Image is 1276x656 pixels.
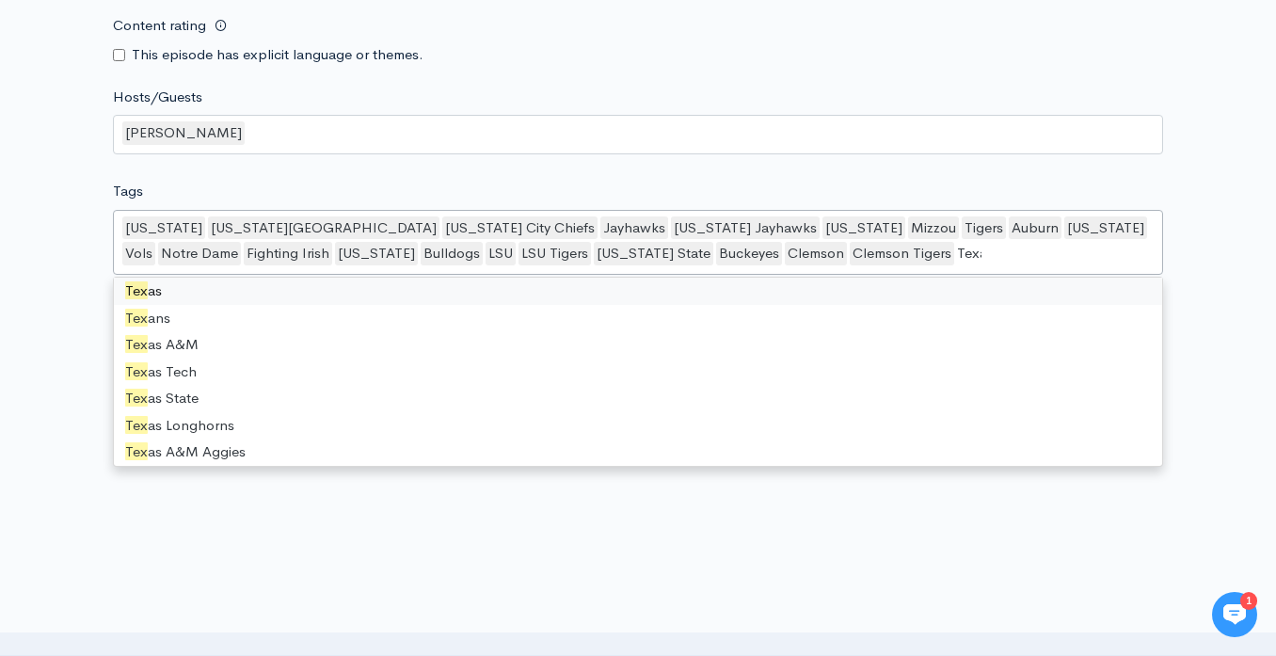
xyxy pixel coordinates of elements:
[114,359,1162,386] div: as Tech
[1064,216,1147,240] div: [US_STATE]
[113,7,206,45] label: Content rating
[125,281,148,299] span: Tex
[125,335,148,353] span: Tex
[850,242,954,265] div: Clemson Tigers
[1212,592,1257,637] iframe: gist-messenger-bubble-iframe
[11,219,365,242] p: Find an answer quickly
[671,216,820,240] div: [US_STATE] Jayhawks
[114,439,1162,466] div: as A&M Aggies
[962,216,1006,240] div: Tigers
[600,216,668,240] div: Jayhawks
[158,242,241,265] div: Notre Dame
[114,278,1162,305] div: as
[594,242,713,265] div: [US_STATE] State
[442,216,598,240] div: [US_STATE] City Chiefs
[486,242,516,265] div: LSU
[114,385,1162,412] div: as State
[114,412,1162,440] div: as Longhorns
[1009,216,1061,240] div: Auburn
[208,216,439,240] div: [US_STATE][GEOGRAPHIC_DATA]
[785,242,847,265] div: Clemson
[822,216,905,240] div: [US_STATE]
[122,121,245,145] div: [PERSON_NAME]
[716,242,782,265] div: Buckeyes
[518,242,591,265] div: LSU Tigers
[132,44,423,66] label: This episode has explicit language or themes.
[114,305,1162,332] div: ans
[125,442,148,460] span: Tex
[114,331,1162,359] div: as A&M
[15,144,361,184] button: New conversation
[125,416,148,434] span: Tex
[421,242,483,265] div: Bulldogs
[113,181,143,202] label: Tags
[125,309,148,327] span: Tex
[122,242,155,265] div: Vols
[121,156,226,171] span: New conversation
[125,389,148,407] span: Tex
[244,242,332,265] div: Fighting Irish
[125,362,148,380] span: Tex
[113,87,202,108] label: Hosts/Guests
[908,216,959,240] div: Mizzou
[122,216,205,240] div: [US_STATE]
[335,242,418,265] div: [US_STATE]
[40,250,350,288] input: Search articles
